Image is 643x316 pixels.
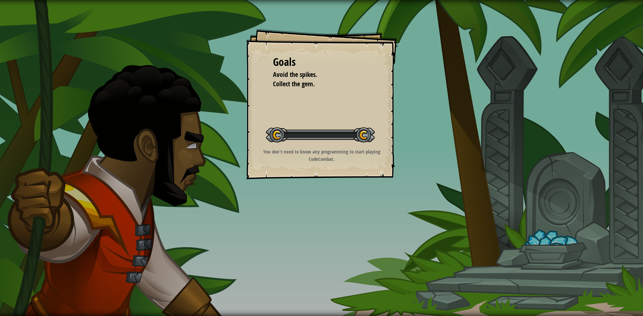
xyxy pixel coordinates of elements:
p: You don't need to know any programming to start playing CodeCombat. [255,148,389,163]
span: Collect the gem. [273,79,315,88]
div: Goals [273,55,370,70]
span: Avoid the spikes. [273,70,317,79]
li: Collect the gem. [265,79,368,89]
li: Avoid the spikes. [265,70,368,80]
